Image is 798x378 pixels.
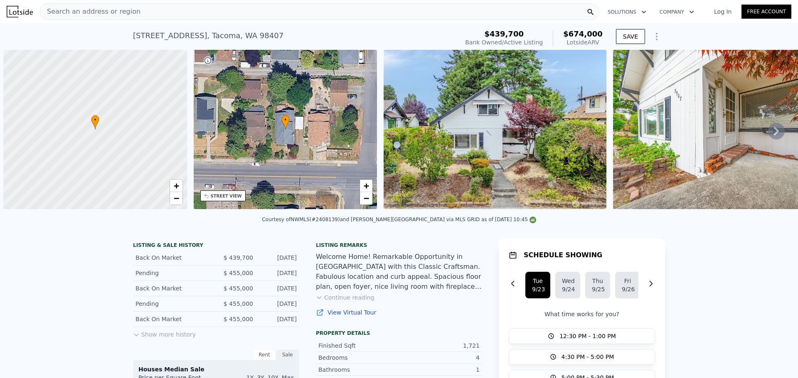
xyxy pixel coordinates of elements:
p: What time works for you? [509,310,655,318]
div: Fri [622,277,633,285]
span: Active Listing [504,39,543,46]
span: $ 455,000 [224,316,253,322]
span: • [281,116,290,124]
a: View Virtual Tour [316,308,482,317]
div: Property details [316,330,482,337]
div: Rent [253,349,276,360]
span: 4:30 PM - 5:00 PM [562,353,614,361]
span: + [364,180,369,191]
div: Back On Market [135,284,209,293]
h1: SCHEDULE SHOWING [524,250,602,260]
div: Tue [532,277,544,285]
button: Thu9/25 [585,272,610,298]
div: 9/23 [532,285,544,293]
div: 4 [399,354,480,362]
div: Wed [562,277,574,285]
a: Zoom out [170,192,182,205]
span: + [173,180,179,191]
button: SAVE [616,29,645,44]
img: Lotside [7,6,33,17]
div: Pending [135,269,209,277]
button: Solutions [601,5,653,20]
button: Continue reading [316,293,374,302]
div: LISTING & SALE HISTORY [133,242,299,250]
a: Zoom in [170,180,182,192]
button: Show more history [133,327,196,339]
div: STREET VIEW [211,193,242,199]
span: $ 455,000 [224,300,253,307]
div: 9/26 [622,285,633,293]
div: Back On Market [135,315,209,323]
img: Sale: 167135991 Parcel: 101017595 [384,50,606,209]
div: [DATE] [260,300,297,308]
div: • [91,115,99,129]
span: • [91,116,99,124]
div: 9/24 [562,285,574,293]
a: Zoom out [360,192,372,205]
span: 12:30 PM - 1:00 PM [559,332,616,340]
div: [DATE] [260,254,297,262]
img: NWMLS Logo [530,217,536,223]
span: $ 455,000 [224,270,253,276]
a: Zoom in [360,180,372,192]
button: Company [653,5,701,20]
button: Wed9/24 [555,272,580,298]
div: Thu [592,277,603,285]
span: $ 439,700 [224,254,253,261]
button: Fri9/26 [615,272,640,298]
div: Back On Market [135,254,209,262]
div: [DATE] [260,269,297,277]
button: 4:30 PM - 5:00 PM [509,349,655,365]
div: [DATE] [260,284,297,293]
span: $674,000 [563,29,603,38]
div: Pending [135,300,209,308]
div: Listing remarks [316,242,482,249]
span: − [364,193,369,203]
span: − [173,193,179,203]
button: Tue9/23 [525,272,550,298]
span: Bank Owned / [465,39,504,46]
div: 1 [399,366,480,374]
button: 12:30 PM - 1:00 PM [509,328,655,344]
a: Free Account [741,5,791,19]
div: 9/25 [592,285,603,293]
div: Welcome Home! Remarkable Opportunity in [GEOGRAPHIC_DATA] with this Classic Craftsman. Fabulous l... [316,252,482,292]
div: [DATE] [260,315,297,323]
span: $439,700 [484,29,524,38]
div: [STREET_ADDRESS] , Tacoma , WA 98407 [133,30,283,41]
div: Sale [276,349,299,360]
a: Log In [704,7,741,16]
div: • [281,115,290,129]
div: Bedrooms [318,354,399,362]
div: Lotside ARV [563,38,603,46]
div: Courtesy of NWMLS (#2408139) and [PERSON_NAME][GEOGRAPHIC_DATA] via MLS GRID as of [DATE] 10:45 [262,217,536,222]
div: Houses Median Sale [138,365,294,373]
div: Bathrooms [318,366,399,374]
span: $ 455,000 [224,285,253,292]
div: Finished Sqft [318,341,399,350]
button: Show Options [648,28,665,45]
span: Search an address or region [40,7,140,17]
div: 1,721 [399,341,480,350]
